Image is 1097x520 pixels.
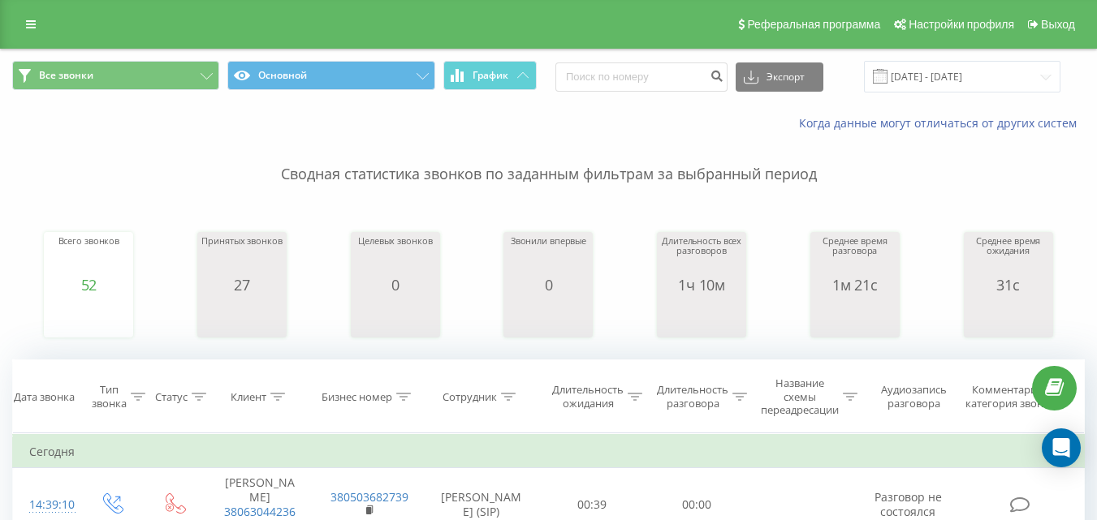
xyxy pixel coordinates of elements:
[14,390,75,404] div: Дата звонка
[814,236,896,277] div: Среднее время разговора
[962,384,1057,411] div: Комментарий/категория звонка
[227,61,434,90] button: Основной
[747,18,880,31] span: Реферальная программа
[358,277,432,293] div: 0
[661,277,742,293] div: 1ч 10м
[92,384,127,411] div: Тип звонка
[12,131,1085,185] p: Сводная статистика звонков по заданным фильтрам за выбранный период
[511,236,586,277] div: Звонили впервые
[358,236,432,277] div: Целевых звонков
[58,236,120,277] div: Всего звонков
[873,384,955,411] div: Аудиозапись разговора
[909,18,1014,31] span: Настройки профиля
[552,384,624,411] div: Длительность ожидания
[443,61,537,90] button: График
[657,384,728,411] div: Длительность разговора
[39,69,93,82] span: Все звонки
[473,70,508,81] span: График
[736,62,823,92] button: Экспорт
[875,489,942,519] span: Разговор не состоялся
[13,436,1085,468] td: Сегодня
[761,376,839,418] div: Название схемы переадресации
[201,236,282,277] div: Принятых звонков
[330,489,408,505] a: 380503682739
[201,277,282,293] div: 27
[968,277,1049,293] div: 31с
[555,62,728,92] input: Поиск по номеру
[1042,428,1081,467] div: Open Intercom Messenger
[511,277,586,293] div: 0
[814,277,896,293] div: 1м 21с
[12,61,219,90] button: Все звонки
[968,236,1049,277] div: Среднее время ожидания
[231,390,266,404] div: Клиент
[661,236,742,277] div: Длительность всех разговоров
[322,390,392,404] div: Бизнес номер
[799,115,1085,131] a: Когда данные могут отличаться от других систем
[155,390,188,404] div: Статус
[1041,18,1075,31] span: Выход
[443,390,497,404] div: Сотрудник
[58,277,120,293] div: 52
